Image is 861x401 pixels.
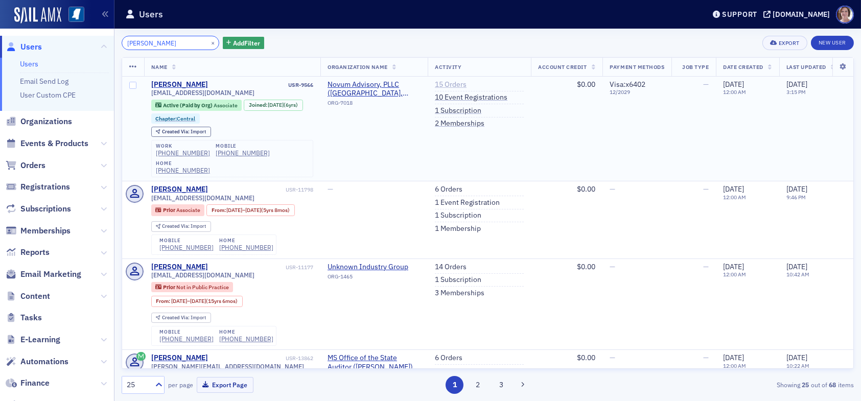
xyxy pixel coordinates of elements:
[127,380,149,390] div: 25
[20,59,38,68] a: Users
[216,149,270,157] a: [PHONE_NUMBER]
[435,224,481,233] a: 1 Membership
[219,244,273,251] div: [PHONE_NUMBER]
[268,101,284,108] span: [DATE]
[6,160,45,171] a: Orders
[723,80,744,89] span: [DATE]
[703,184,709,194] span: —
[14,7,61,23] img: SailAMX
[446,376,463,394] button: 1
[20,312,42,323] span: Tasks
[162,315,206,321] div: Import
[171,298,238,304] div: – (15yrs 6mos)
[212,207,227,214] span: From :
[6,138,88,149] a: Events & Products
[435,63,461,70] span: Activity
[435,275,481,285] a: 1 Subscription
[328,80,421,98] span: Novum Advisory, PLLC (Madison, MS)
[773,10,830,19] div: [DOMAIN_NAME]
[610,80,645,89] span: Visa : x6402
[610,262,615,271] span: —
[435,80,467,89] a: 15 Orders
[492,376,510,394] button: 3
[151,194,254,202] span: [EMAIL_ADDRESS][DOMAIN_NAME]
[226,206,242,214] span: [DATE]
[168,380,193,389] label: per page
[249,102,268,108] span: Joined :
[151,263,208,272] div: [PERSON_NAME]
[151,89,254,97] span: [EMAIL_ADDRESS][DOMAIN_NAME]
[435,93,507,102] a: 10 Event Registrations
[155,115,177,122] span: Chapter :
[151,313,211,323] div: Created Via: Import
[723,194,746,201] time: 12:00 AM
[219,329,273,335] div: home
[20,203,71,215] span: Subscriptions
[156,149,210,157] a: [PHONE_NUMBER]
[6,312,42,323] a: Tasks
[6,225,71,237] a: Memberships
[577,184,595,194] span: $0.00
[786,194,806,201] time: 9:46 PM
[6,181,70,193] a: Registrations
[163,206,176,214] span: Prior
[6,247,50,258] a: Reports
[219,335,273,343] div: [PHONE_NUMBER]
[328,63,388,70] span: Organization Name
[233,38,260,48] span: Add Filter
[328,263,421,272] span: Unknown Industry Group
[469,376,487,394] button: 2
[162,223,191,229] span: Created Via :
[435,367,500,376] a: 1 Event Registration
[6,116,72,127] a: Organizations
[214,102,238,109] span: Associate
[151,282,234,292] div: Prior: Prior: Not in Public Practice
[435,198,500,207] a: 1 Event Registration
[156,143,210,149] div: work
[723,362,746,369] time: 12:00 AM
[763,11,833,18] button: [DOMAIN_NAME]
[827,380,838,389] strong: 68
[159,335,214,343] a: [PHONE_NUMBER]
[156,167,210,174] div: [PHONE_NUMBER]
[786,362,809,369] time: 10:22 AM
[6,41,42,53] a: Users
[836,6,854,23] span: Profile
[68,7,84,22] img: SailAMX
[159,329,214,335] div: mobile
[159,244,214,251] a: [PHONE_NUMBER]
[786,184,807,194] span: [DATE]
[151,113,200,124] div: Chapter:
[210,82,313,88] div: USR-9566
[703,262,709,271] span: —
[723,88,746,96] time: 12:00 AM
[20,41,42,53] span: Users
[723,184,744,194] span: [DATE]
[208,38,218,47] button: ×
[800,380,811,389] strong: 25
[151,185,208,194] a: [PERSON_NAME]
[20,291,50,302] span: Content
[577,80,595,89] span: $0.00
[786,63,826,70] span: Last Updated
[811,36,854,50] a: New User
[328,353,421,371] a: MS Office of the State Auditor ([PERSON_NAME])
[206,204,295,216] div: From: 2019-08-13 00:00:00
[762,36,807,50] button: Export
[779,40,800,46] div: Export
[20,334,60,345] span: E-Learning
[151,271,254,279] span: [EMAIL_ADDRESS][DOMAIN_NAME]
[786,353,807,362] span: [DATE]
[163,102,214,109] span: Active (Paid by Org)
[219,238,273,244] div: home
[723,63,763,70] span: Date Created
[6,356,68,367] a: Automations
[610,63,664,70] span: Payment Methods
[151,353,208,363] div: [PERSON_NAME]
[723,353,744,362] span: [DATE]
[151,63,168,70] span: Name
[435,119,484,128] a: 2 Memberships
